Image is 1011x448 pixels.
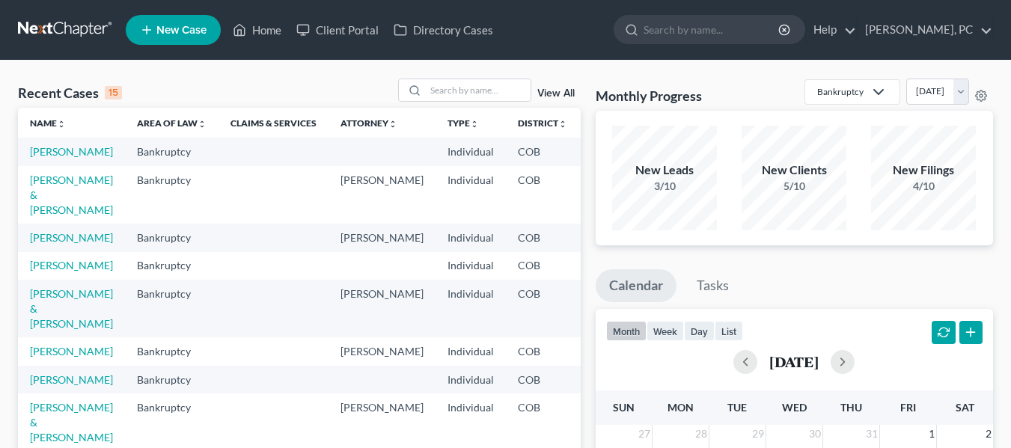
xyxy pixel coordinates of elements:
[125,280,219,337] td: Bankruptcy
[289,16,386,43] a: Client Portal
[30,345,113,358] a: [PERSON_NAME]
[612,179,717,194] div: 3/10
[506,138,579,165] td: COB
[57,120,66,129] i: unfold_more
[613,401,635,414] span: Sun
[956,401,974,414] span: Sat
[125,138,219,165] td: Bankruptcy
[900,401,916,414] span: Fri
[579,224,654,251] td: 7
[436,224,506,251] td: Individual
[125,366,219,393] td: Bankruptcy
[30,174,113,216] a: [PERSON_NAME] & [PERSON_NAME]
[219,108,329,138] th: Claims & Services
[817,85,864,98] div: Bankruptcy
[386,16,501,43] a: Directory Cases
[506,337,579,365] td: COB
[137,117,207,129] a: Area of Lawunfold_more
[864,425,879,443] span: 31
[518,117,567,129] a: Districtunfold_more
[840,401,862,414] span: Thu
[225,16,289,43] a: Home
[30,401,113,444] a: [PERSON_NAME] & [PERSON_NAME]
[742,179,846,194] div: 5/10
[436,280,506,337] td: Individual
[612,162,717,179] div: New Leads
[30,259,113,271] a: [PERSON_NAME]
[644,16,781,43] input: Search by name...
[329,337,436,365] td: [PERSON_NAME]
[684,321,715,341] button: day
[596,269,676,302] a: Calendar
[506,252,579,280] td: COB
[30,231,113,244] a: [PERSON_NAME]
[156,25,207,36] span: New Case
[340,117,397,129] a: Attorneyunfold_more
[806,16,856,43] a: Help
[647,321,684,341] button: week
[436,166,506,224] td: Individual
[579,366,654,393] td: 7
[388,120,397,129] i: unfold_more
[579,337,654,365] td: 13
[125,252,219,280] td: Bankruptcy
[807,425,822,443] span: 30
[506,280,579,337] td: COB
[751,425,766,443] span: 29
[30,117,66,129] a: Nameunfold_more
[606,321,647,341] button: month
[727,401,747,414] span: Tue
[436,366,506,393] td: Individual
[30,373,113,386] a: [PERSON_NAME]
[506,224,579,251] td: COB
[579,166,654,224] td: 13
[30,145,113,158] a: [PERSON_NAME]
[715,321,743,341] button: list
[436,337,506,365] td: Individual
[18,84,122,102] div: Recent Cases
[329,224,436,251] td: [PERSON_NAME]
[105,86,122,99] div: 15
[769,354,819,369] h2: [DATE]
[871,179,976,194] div: 4/10
[558,120,567,129] i: unfold_more
[329,280,436,337] td: [PERSON_NAME]
[506,166,579,224] td: COB
[470,120,479,129] i: unfold_more
[436,252,506,280] td: Individual
[329,166,436,224] td: [PERSON_NAME]
[742,162,846,179] div: New Clients
[125,224,219,251] td: Bankruptcy
[579,280,654,337] td: 7
[858,16,992,43] a: [PERSON_NAME], PC
[579,138,654,165] td: 7
[448,117,479,129] a: Typeunfold_more
[30,287,113,330] a: [PERSON_NAME] & [PERSON_NAME]
[694,425,709,443] span: 28
[637,425,652,443] span: 27
[596,87,702,105] h3: Monthly Progress
[125,166,219,224] td: Bankruptcy
[125,337,219,365] td: Bankruptcy
[436,138,506,165] td: Individual
[198,120,207,129] i: unfold_more
[683,269,742,302] a: Tasks
[506,366,579,393] td: COB
[537,88,575,99] a: View All
[871,162,976,179] div: New Filings
[579,252,654,280] td: 7
[927,425,936,443] span: 1
[668,401,694,414] span: Mon
[984,425,993,443] span: 2
[782,401,807,414] span: Wed
[426,79,531,101] input: Search by name...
